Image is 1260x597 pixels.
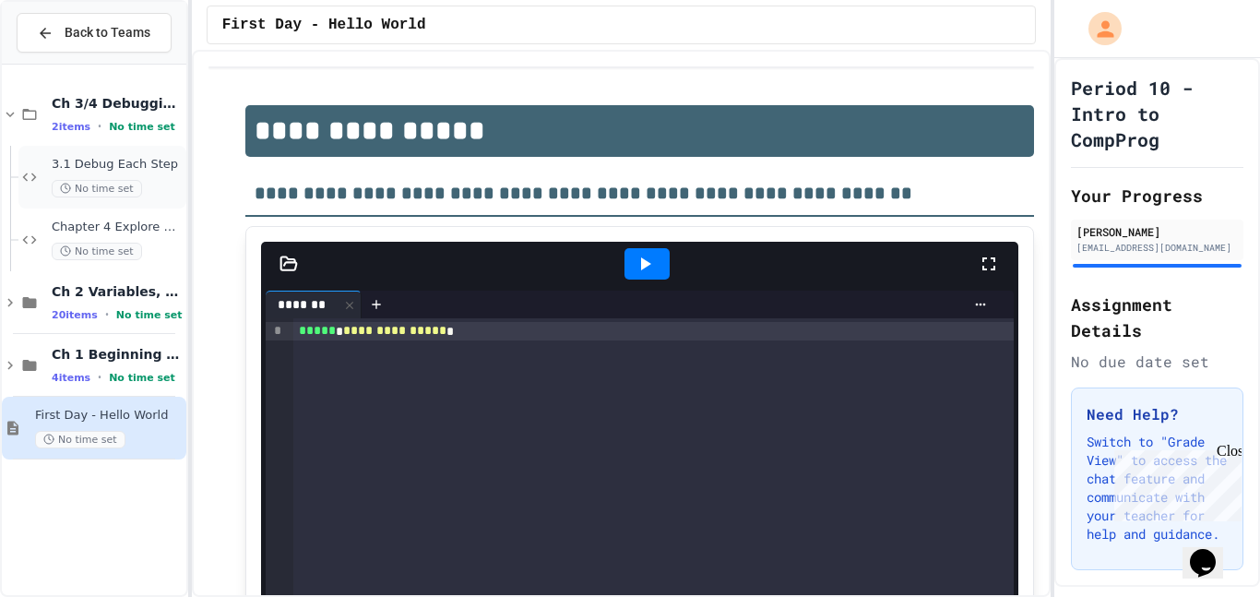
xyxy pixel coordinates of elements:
[1076,223,1238,240] div: [PERSON_NAME]
[52,309,98,321] span: 20 items
[35,408,183,424] span: First Day - Hello World
[52,157,183,173] span: 3.1 Debug Each Step
[1071,292,1243,343] h2: Assignment Details
[1076,241,1238,255] div: [EMAIL_ADDRESS][DOMAIN_NAME]
[52,372,90,384] span: 4 items
[52,346,183,363] span: Ch 1 Beginning in CS
[52,220,183,235] span: Chapter 4 Explore Program
[52,283,183,300] span: Ch 2 Variables, Statements & Expressions
[52,180,142,197] span: No time set
[52,121,90,133] span: 2 items
[17,13,172,53] button: Back to Teams
[52,95,183,112] span: Ch 3/4 Debugging/Modules
[98,370,101,385] span: •
[1183,523,1242,579] iframe: chat widget
[1087,433,1228,543] p: Switch to "Grade View" to access the chat feature and communicate with your teacher for help and ...
[116,309,183,321] span: No time set
[1087,403,1228,425] h3: Need Help?
[109,372,175,384] span: No time set
[1071,75,1243,152] h1: Period 10 - Intro to CompProg
[98,119,101,134] span: •
[1071,351,1243,373] div: No due date set
[1107,443,1242,521] iframe: chat widget
[109,121,175,133] span: No time set
[65,23,150,42] span: Back to Teams
[105,307,109,322] span: •
[7,7,127,117] div: Chat with us now!Close
[35,431,125,448] span: No time set
[1069,7,1126,50] div: My Account
[52,243,142,260] span: No time set
[1071,183,1243,209] h2: Your Progress
[222,14,426,36] span: First Day - Hello World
